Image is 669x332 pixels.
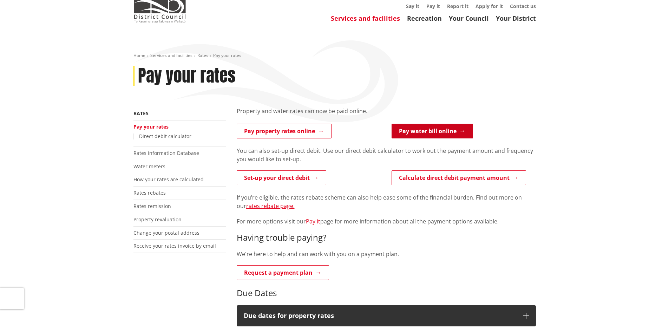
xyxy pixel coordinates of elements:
[133,242,216,249] a: Receive your rates invoice by email
[237,170,326,185] a: Set-up your direct debit
[133,110,149,117] a: Rates
[139,133,191,139] a: Direct debit calculator
[475,3,503,9] a: Apply for it
[237,288,536,298] h3: Due Dates
[392,170,526,185] a: Calculate direct debit payment amount
[237,305,536,326] button: Due dates for property rates
[237,107,536,124] div: Property and water rates can now be paid online.
[133,163,165,170] a: Water meters
[406,3,419,9] a: Say it
[237,124,332,138] a: Pay property rates online
[138,66,236,86] h1: Pay your rates
[237,147,536,163] p: You can also set-up direct debit. Use our direct debit calculator to work out the payment amount ...
[392,124,473,138] a: Pay water bill online
[133,229,199,236] a: Change your postal address
[133,150,199,156] a: Rates Information Database
[510,3,536,9] a: Contact us
[197,52,208,58] a: Rates
[133,216,182,223] a: Property revaluation
[133,52,145,58] a: Home
[133,203,171,209] a: Rates remission
[133,189,166,196] a: Rates rebates
[237,250,536,258] p: We're here to help and can work with you on a payment plan.
[150,52,192,58] a: Services and facilities
[426,3,440,9] a: Pay it
[447,3,468,9] a: Report it
[637,302,662,328] iframe: Messenger Launcher
[407,14,442,22] a: Recreation
[244,312,516,319] h3: Due dates for property rates
[306,217,320,225] a: Pay it
[133,123,169,130] a: Pay your rates
[237,233,536,243] h3: Having trouble paying?
[496,14,536,22] a: Your District
[237,193,536,210] p: If you’re eligible, the rates rebate scheme can also help ease some of the financial burden. Find...
[237,265,329,280] a: Request a payment plan
[237,217,536,226] p: For more options visit our page for more information about all the payment options available.
[331,14,400,22] a: Services and facilities
[246,202,295,210] a: rates rebate page.
[133,176,204,183] a: How your rates are calculated
[133,53,536,59] nav: breadcrumb
[449,14,489,22] a: Your Council
[213,52,241,58] span: Pay your rates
